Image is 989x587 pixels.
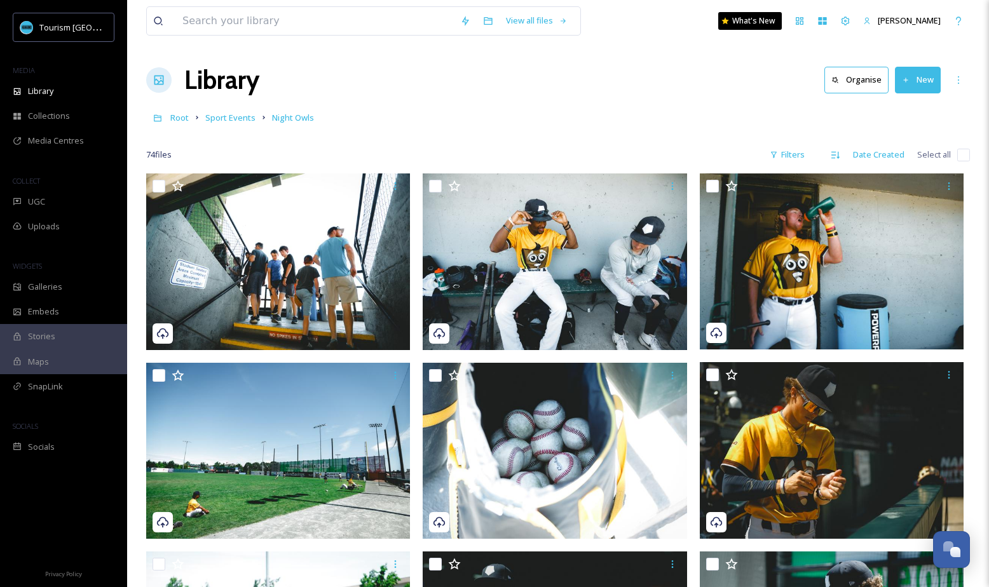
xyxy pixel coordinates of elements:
div: Date Created [847,142,911,167]
a: Sport Events [205,110,256,125]
img: tourism_nanaimo_logo.jpeg [20,21,33,34]
a: Night Owls [272,110,314,125]
span: Root [170,112,189,123]
span: 74 file s [146,149,172,161]
img: TylerCave_Naniamo_July_Nightowls_5.jpg [423,173,687,350]
a: What's New [718,12,782,30]
span: SnapLink [28,381,63,393]
span: Tourism [GEOGRAPHIC_DATA] [39,21,153,33]
span: Sport Events [205,112,256,123]
span: SOCIALS [13,421,38,431]
img: TylerCave_Naniamo_July_Nightowls_61.jpg [423,363,687,539]
span: Stories [28,330,55,342]
span: COLLECT [13,176,40,186]
button: Open Chat [933,531,970,568]
a: Library [184,61,259,99]
span: Galleries [28,281,62,293]
span: Night Owls [272,112,314,123]
a: [PERSON_NAME] [857,8,947,33]
input: Search your library [176,7,454,35]
span: WIDGETS [13,261,42,271]
a: Root [170,110,189,125]
a: Organise [824,67,895,93]
button: Organise [824,67,889,93]
img: TylerCave_Naniamo_July_Nightowls_67.jpg [700,362,964,539]
span: Socials [28,441,55,453]
span: [PERSON_NAME] [878,15,941,26]
img: TylerCave_Naniamo_July_Nightowls_1.jpg [146,173,411,350]
span: Maps [28,356,49,368]
a: Privacy Policy [45,565,82,581]
span: UGC [28,196,45,208]
span: Library [28,85,53,97]
div: Filters [763,142,811,167]
span: Uploads [28,220,60,233]
span: Select all [917,149,951,161]
span: Media Centres [28,135,84,147]
span: MEDIA [13,65,35,75]
span: Privacy Policy [45,570,82,578]
img: TylerCave_Naniamo_July_Nightowls_4.jpg [700,173,964,350]
a: View all files [500,8,574,33]
img: TylerCave_Naniamo_July_Nightowls_2.jpg [146,363,411,539]
span: Embeds [28,306,59,318]
button: New [895,67,941,93]
span: Collections [28,110,70,122]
